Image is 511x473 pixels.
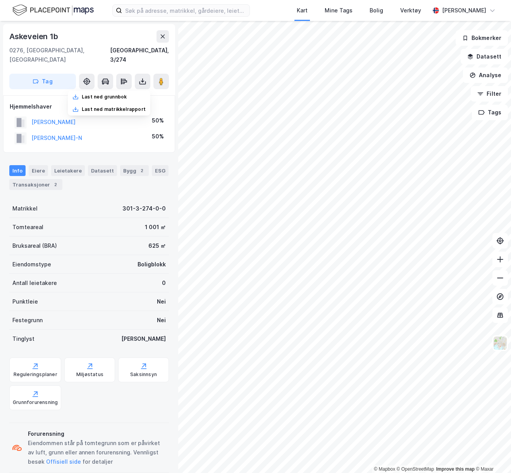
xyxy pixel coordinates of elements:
div: 2 [138,167,146,174]
div: 50% [152,116,164,125]
div: 301-3-274-0-0 [122,204,166,213]
div: Nei [157,316,166,325]
div: Hjemmelshaver [10,102,169,111]
div: ESG [152,165,169,176]
div: 625 ㎡ [148,241,166,250]
div: Nei [157,297,166,306]
div: Matrikkel [12,204,38,213]
div: Leietakere [51,165,85,176]
div: 1 001 ㎡ [145,223,166,232]
button: Filter [471,86,508,102]
div: Reguleringsplaner [14,371,57,378]
div: Eiere [29,165,48,176]
div: Punktleie [12,297,38,306]
div: [PERSON_NAME] [442,6,486,15]
div: 0276, [GEOGRAPHIC_DATA], [GEOGRAPHIC_DATA] [9,46,110,64]
div: Kart [297,6,308,15]
button: Datasett [461,49,508,64]
div: Festegrunn [12,316,43,325]
div: Boligblokk [138,260,166,269]
div: Transaksjoner [9,179,62,190]
div: Last ned matrikkelrapport [82,106,146,112]
div: 2 [52,181,59,188]
div: Saksinnsyn [130,371,157,378]
div: 50% [152,132,164,141]
div: [PERSON_NAME] [121,334,166,344]
button: Analyse [463,67,508,83]
img: logo.f888ab2527a4732fd821a326f86c7f29.svg [12,3,94,17]
div: Bruksareal (BRA) [12,241,57,250]
div: Last ned grunnbok [82,94,127,100]
a: Improve this map [436,466,475,472]
div: Grunnforurensning [13,399,58,406]
div: Bolig [370,6,383,15]
button: Bokmerker [456,30,508,46]
iframe: Chat Widget [472,436,511,473]
div: Datasett [88,165,117,176]
div: Bygg [120,165,149,176]
div: Mine Tags [325,6,353,15]
div: Askeveien 1b [9,30,60,43]
button: Tags [472,105,508,120]
div: [GEOGRAPHIC_DATA], 3/274 [110,46,169,64]
a: Mapbox [374,466,395,472]
div: Eiendommen står på tomtegrunn som er påvirket av luft, grunn eller annen forurensning. Vennligst ... [28,438,166,466]
div: Info [9,165,26,176]
div: Forurensning [28,429,166,438]
div: Tinglyst [12,334,34,344]
div: Verktøy [400,6,421,15]
input: Søk på adresse, matrikkel, gårdeiere, leietakere eller personer [122,5,249,16]
div: Miljøstatus [76,371,103,378]
div: Tomteareal [12,223,43,232]
div: Eiendomstype [12,260,51,269]
button: Tag [9,74,76,89]
div: 0 [162,278,166,288]
div: Antall leietakere [12,278,57,288]
a: OpenStreetMap [397,466,434,472]
img: Z [493,336,508,350]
